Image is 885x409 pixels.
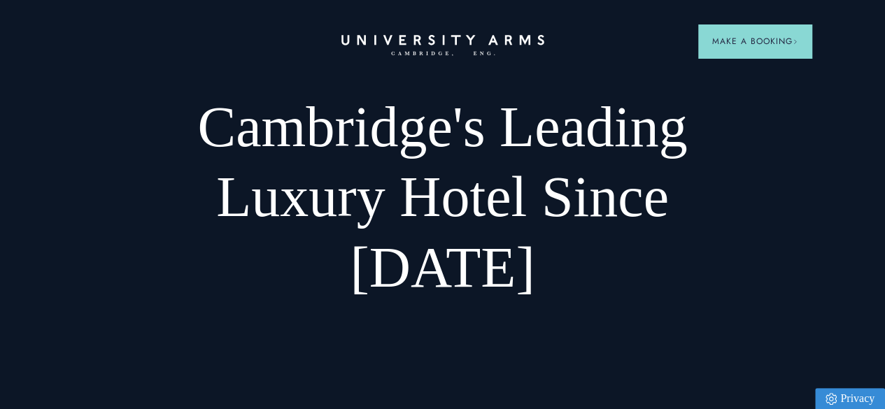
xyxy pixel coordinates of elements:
h1: Cambridge's Leading Luxury Hotel Since [DATE] [148,92,737,302]
span: Make a Booking [712,35,798,48]
img: Privacy [826,393,837,405]
a: Privacy [815,388,885,409]
img: Arrow icon [793,39,798,44]
button: Make a BookingArrow icon [698,24,812,58]
a: Home [341,35,544,57]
